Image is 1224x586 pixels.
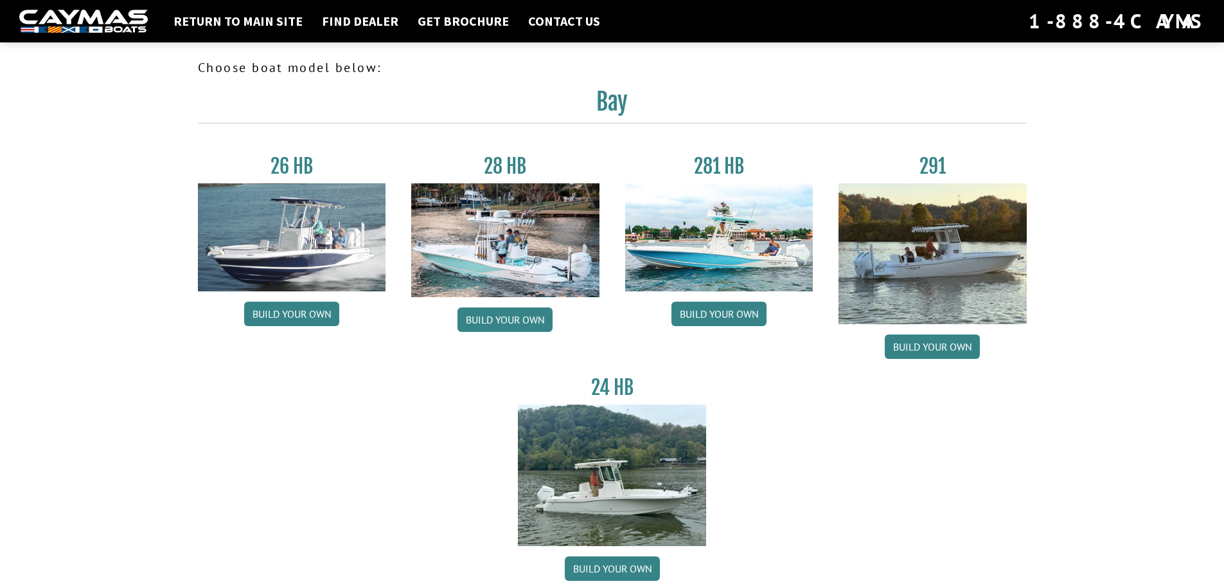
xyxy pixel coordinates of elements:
img: 26_new_photo_resized.jpg [198,183,386,291]
a: Get Brochure [411,13,515,30]
a: Return to main site [167,13,309,30]
a: Build your own [457,307,553,332]
img: 28-hb-twin.jpg [625,183,813,291]
a: Build your own [671,302,767,326]
a: Build your own [244,302,339,326]
a: Contact Us [522,13,607,30]
div: 1-888-4CAYMAS [1029,7,1205,35]
img: 28_hb_thumbnail_for_caymas_connect.jpg [411,183,599,297]
h3: 26 HB [198,154,386,178]
h3: 281 HB [625,154,813,178]
h2: Bay [198,87,1027,124]
img: white-logo-c9c8dbefe5ff5ceceb0f0178aa75bf4bb51f6bca0971e226c86eb53dfe498488.png [19,10,148,33]
a: Build your own [565,556,660,581]
img: 291_Thumbnail.jpg [838,183,1027,324]
p: Choose boat model below: [198,58,1027,77]
h3: 24 HB [518,376,706,399]
a: Find Dealer [315,13,405,30]
h3: 28 HB [411,154,599,178]
img: 24_HB_thumbnail.jpg [518,405,706,545]
a: Build your own [885,334,980,359]
h3: 291 [838,154,1027,178]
